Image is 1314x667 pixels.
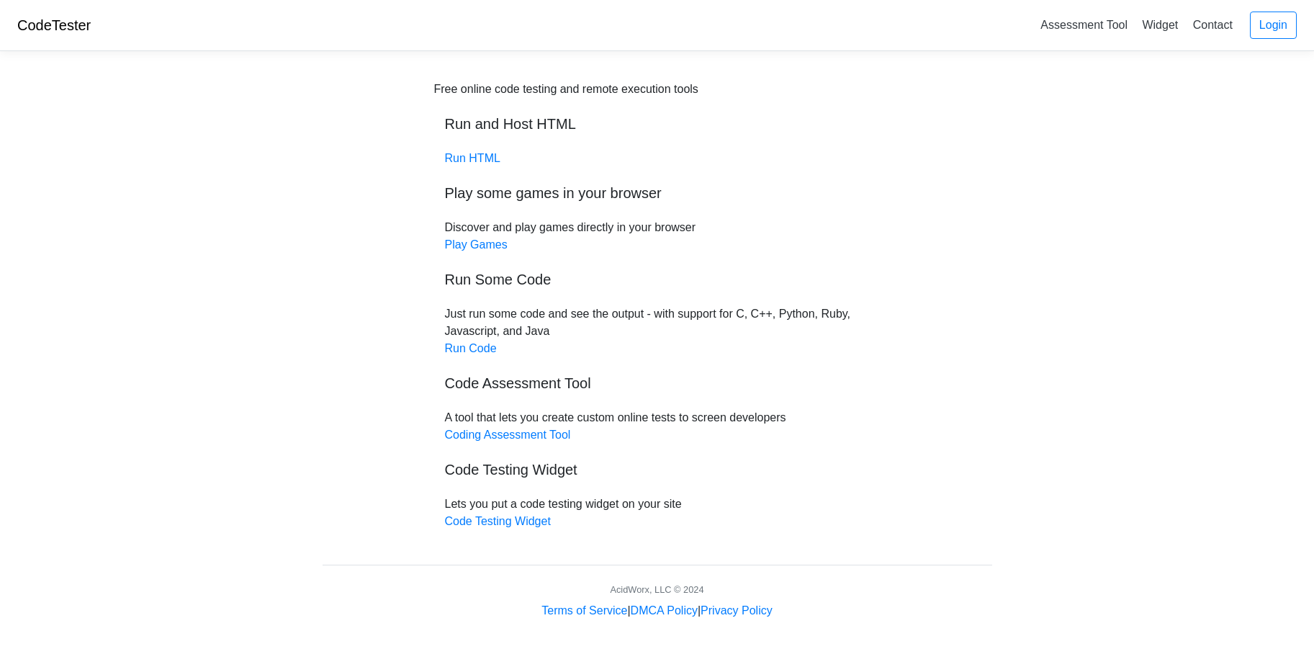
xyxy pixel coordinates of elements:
[445,515,551,527] a: Code Testing Widget
[445,152,500,164] a: Run HTML
[445,115,870,133] h5: Run and Host HTML
[445,461,870,478] h5: Code Testing Widget
[701,604,773,617] a: Privacy Policy
[610,583,703,596] div: AcidWorx, LLC © 2024
[631,604,698,617] a: DMCA Policy
[17,17,91,33] a: CodeTester
[434,81,698,98] div: Free online code testing and remote execution tools
[1035,13,1133,37] a: Assessment Tool
[445,342,497,354] a: Run Code
[1250,12,1297,39] a: Login
[1136,13,1184,37] a: Widget
[541,604,627,617] a: Terms of Service
[445,271,870,288] h5: Run Some Code
[445,238,508,251] a: Play Games
[445,375,870,392] h5: Code Assessment Tool
[434,81,881,530] div: Discover and play games directly in your browser Just run some code and see the output - with sup...
[1187,13,1238,37] a: Contact
[445,184,870,202] h5: Play some games in your browser
[445,429,571,441] a: Coding Assessment Tool
[541,602,772,619] div: | |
